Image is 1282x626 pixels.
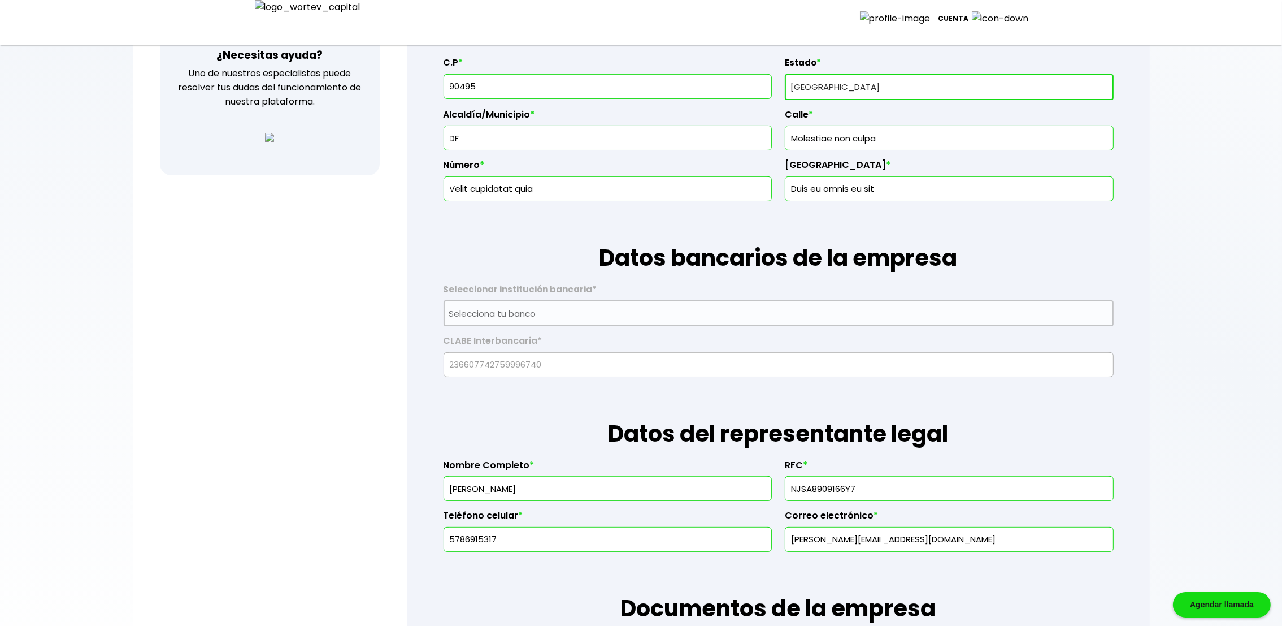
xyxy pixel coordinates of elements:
h1: Datos del representante legal [444,377,1114,451]
label: Estado [785,57,1113,74]
p: Cuenta [938,10,969,27]
input: 18 digitos [449,353,1109,377]
label: CLABE Interbancaria [444,335,1114,352]
label: C.P [444,57,772,74]
h3: ¿Necesitas ayuda? [216,47,323,63]
img: profile-image [860,11,938,25]
h1: Datos bancarios de la empresa [444,201,1114,275]
label: Teléfono celular [444,510,772,527]
img: logos_whatsapp-icon.svg [265,133,274,142]
input: Nombres y apellidos [449,477,767,500]
label: Número [444,159,772,176]
input: 13 caracteres [790,477,1108,500]
label: Alcaldía/Municipio [444,109,772,126]
label: Nombre Completo [444,460,772,477]
label: RFC [785,460,1113,477]
label: [GEOGRAPHIC_DATA] [785,159,1113,176]
input: 10 digitos [449,528,767,551]
h1: Documentos de la empresa [444,552,1114,625]
p: Uno de nuestros especialistas puede resolver tus dudas del funcionamiento de nuestra plataforma. [175,66,365,109]
label: Seleccionar institución bancaria [444,284,1114,301]
label: Correo electrónico [785,510,1113,527]
img: icon-down [969,11,1037,25]
input: Alcaldía o Municipio [449,126,767,150]
div: Agendar llamada [1173,592,1271,618]
label: Calle [785,109,1113,126]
